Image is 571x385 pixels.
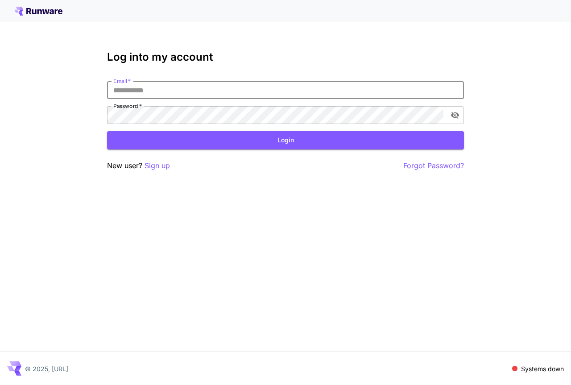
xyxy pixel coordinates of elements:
[145,160,170,171] button: Sign up
[113,77,131,85] label: Email
[521,364,564,373] p: Systems down
[107,160,170,171] p: New user?
[403,160,464,171] button: Forgot Password?
[25,364,68,373] p: © 2025, [URL]
[107,131,464,149] button: Login
[113,102,142,110] label: Password
[447,107,463,123] button: toggle password visibility
[107,51,464,63] h3: Log into my account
